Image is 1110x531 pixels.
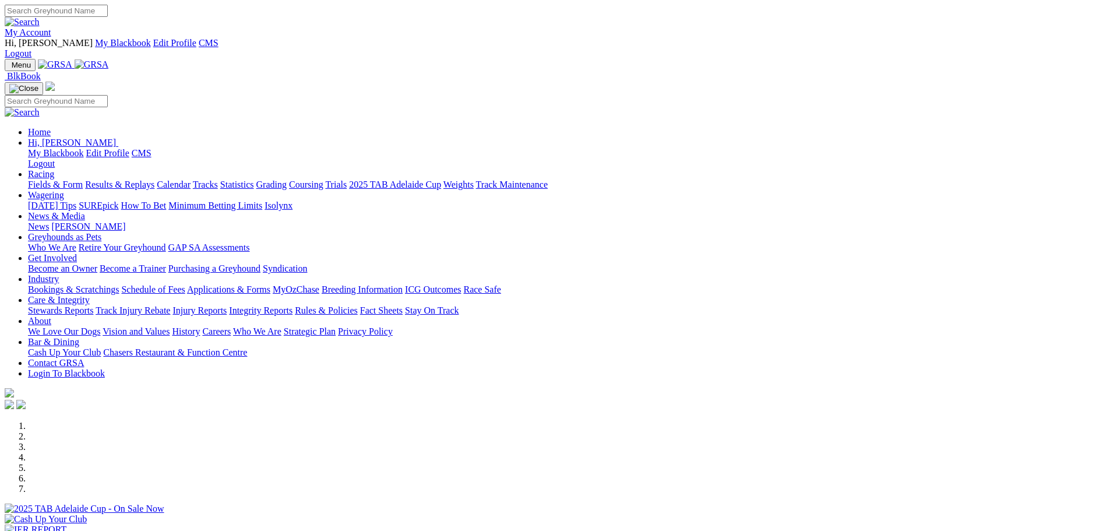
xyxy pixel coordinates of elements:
[28,316,51,326] a: About
[45,82,55,91] img: logo-grsa-white.png
[5,82,43,95] button: Toggle navigation
[187,284,270,294] a: Applications & Forms
[443,180,474,189] a: Weights
[233,326,281,336] a: Who We Are
[349,180,441,189] a: 2025 TAB Adelaide Cup
[121,201,167,210] a: How To Bet
[220,180,254,189] a: Statistics
[28,253,77,263] a: Get Involved
[405,284,461,294] a: ICG Outcomes
[5,5,108,17] input: Search
[273,284,319,294] a: MyOzChase
[172,326,200,336] a: History
[263,263,307,273] a: Syndication
[103,347,247,357] a: Chasers Restaurant & Function Centre
[79,242,166,252] a: Retire Your Greyhound
[51,221,125,231] a: [PERSON_NAME]
[75,59,109,70] img: GRSA
[463,284,501,294] a: Race Safe
[157,180,191,189] a: Calendar
[28,138,116,147] span: Hi, [PERSON_NAME]
[85,180,154,189] a: Results & Replays
[168,263,260,273] a: Purchasing a Greyhound
[5,48,31,58] a: Logout
[5,27,51,37] a: My Account
[5,95,108,107] input: Search
[28,148,1105,169] div: Hi, [PERSON_NAME]
[5,388,14,398] img: logo-grsa-white.png
[28,169,54,179] a: Racing
[28,326,1105,337] div: About
[28,368,105,378] a: Login To Blackbook
[256,180,287,189] a: Grading
[5,71,41,81] a: BlkBook
[172,305,227,315] a: Injury Reports
[28,305,93,315] a: Stewards Reports
[322,284,403,294] a: Breeding Information
[5,514,87,525] img: Cash Up Your Club
[28,284,1105,295] div: Industry
[28,347,101,357] a: Cash Up Your Club
[96,305,170,315] a: Track Injury Rebate
[28,242,1105,253] div: Greyhounds as Pets
[28,180,1105,190] div: Racing
[405,305,459,315] a: Stay On Track
[28,284,119,294] a: Bookings & Scratchings
[86,148,129,158] a: Edit Profile
[28,242,76,252] a: Who We Are
[28,127,51,137] a: Home
[199,38,219,48] a: CMS
[28,337,79,347] a: Bar & Dining
[28,148,84,158] a: My Blackbook
[360,305,403,315] a: Fact Sheets
[325,180,347,189] a: Trials
[202,326,231,336] a: Careers
[229,305,293,315] a: Integrity Reports
[5,59,36,71] button: Toggle navigation
[153,38,196,48] a: Edit Profile
[168,242,250,252] a: GAP SA Assessments
[95,38,151,48] a: My Blackbook
[79,201,118,210] a: SUREpick
[38,59,72,70] img: GRSA
[28,347,1105,358] div: Bar & Dining
[28,201,1105,211] div: Wagering
[100,263,166,273] a: Become a Trainer
[28,190,64,200] a: Wagering
[28,221,1105,232] div: News & Media
[28,180,83,189] a: Fields & Form
[5,38,1105,59] div: My Account
[5,107,40,118] img: Search
[338,326,393,336] a: Privacy Policy
[5,17,40,27] img: Search
[12,61,31,69] span: Menu
[289,180,323,189] a: Coursing
[28,295,90,305] a: Care & Integrity
[9,84,38,93] img: Close
[193,180,218,189] a: Tracks
[295,305,358,315] a: Rules & Policies
[28,211,85,221] a: News & Media
[132,148,151,158] a: CMS
[265,201,293,210] a: Isolynx
[476,180,548,189] a: Track Maintenance
[28,305,1105,316] div: Care & Integrity
[28,274,59,284] a: Industry
[7,71,41,81] span: BlkBook
[28,201,76,210] a: [DATE] Tips
[121,284,185,294] a: Schedule of Fees
[168,201,262,210] a: Minimum Betting Limits
[28,232,101,242] a: Greyhounds as Pets
[284,326,336,336] a: Strategic Plan
[28,263,1105,274] div: Get Involved
[5,504,164,514] img: 2025 TAB Adelaide Cup - On Sale Now
[28,326,100,336] a: We Love Our Dogs
[28,358,84,368] a: Contact GRSA
[5,400,14,409] img: facebook.svg
[103,326,170,336] a: Vision and Values
[5,38,93,48] span: Hi, [PERSON_NAME]
[16,400,26,409] img: twitter.svg
[28,221,49,231] a: News
[28,159,55,168] a: Logout
[28,138,118,147] a: Hi, [PERSON_NAME]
